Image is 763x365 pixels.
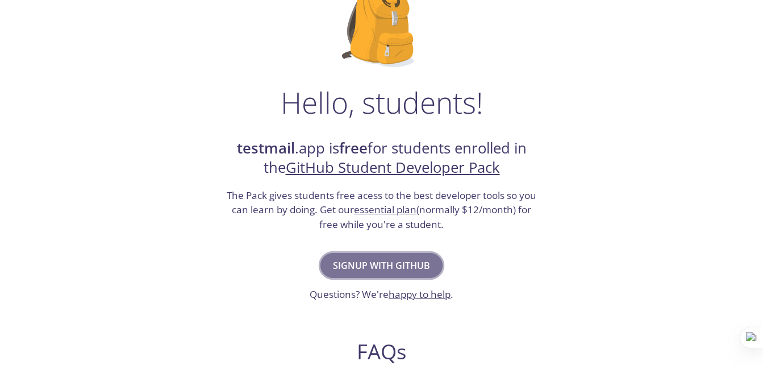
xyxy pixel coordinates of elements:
[237,138,295,158] strong: testmail
[389,288,451,301] a: happy to help
[310,287,453,302] h3: Questions? We're .
[226,188,538,232] h3: The Pack gives students free acess to the best developer tools so you can learn by doing. Get our...
[164,339,600,364] h2: FAQs
[281,85,483,119] h1: Hello, students!
[333,258,430,273] span: Signup with GitHub
[286,157,500,177] a: GitHub Student Developer Pack
[226,139,538,178] h2: .app is for students enrolled in the
[320,253,443,278] button: Signup with GitHub
[339,138,368,158] strong: free
[354,203,416,216] a: essential plan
